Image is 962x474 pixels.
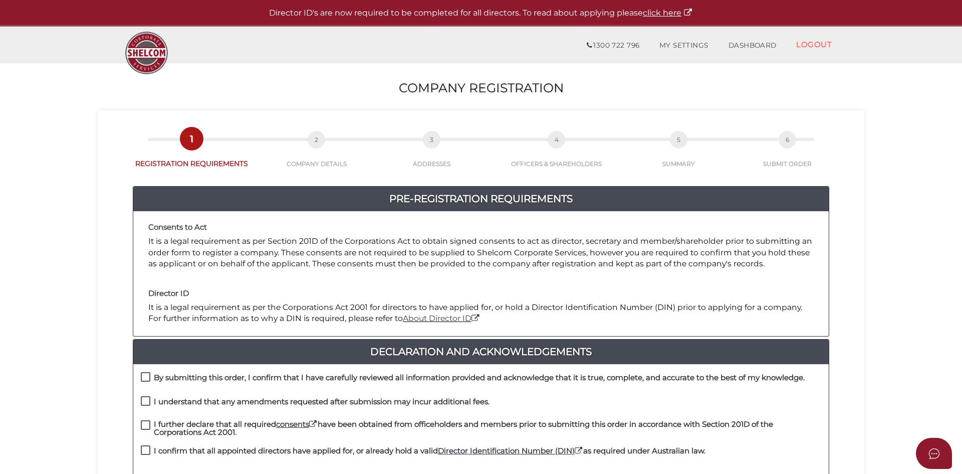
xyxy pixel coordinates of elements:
a: 6SUBMIT ORDER [735,142,839,168]
a: MY SETTINGS [649,36,718,56]
a: 5SUMMARY [623,142,736,168]
a: 1REGISTRATION REQUIREMENTS [123,141,261,169]
span: 1 [183,130,200,147]
a: click here [643,8,693,18]
a: Declaration And Acknowledgements [133,344,829,360]
a: 3ADDRESSES [373,142,491,168]
a: 4OFFICERS & SHAREHOLDERS [491,142,623,168]
a: Director Identification Number (DIN) [438,446,583,455]
span: 4 [548,131,565,148]
p: Director ID's are now required to be completed for all directors. To read about applying please [25,8,937,19]
p: It is a legal requirement as per the Corporations Act 2001 for directors to have applied for, or ... [148,302,814,325]
button: Open asap [916,438,952,469]
span: 2 [308,131,325,148]
p: It is a legal requirement as per Section 201D of the Corporations Act to obtain signed consents t... [148,236,814,269]
h4: Director ID [148,289,814,298]
img: Logo [120,27,173,79]
span: 6 [779,131,796,148]
a: Pre-Registration Requirements [133,191,829,207]
span: 3 [423,131,440,148]
h4: I confirm that all appointed directors have applied for, or already hold a valid as required unde... [154,447,705,455]
a: DASHBOARD [718,36,787,56]
a: 2COMPANY DETAILS [261,142,373,168]
h4: By submitting this order, I confirm that I have carefully reviewed all information provided and a... [154,374,805,382]
h4: Consents to Act [148,223,814,232]
h4: I further declare that all required have been obtained from officeholders and members prior to su... [154,420,821,437]
a: LOGOUT [786,34,842,55]
h4: I understand that any amendments requested after submission may incur additional fees. [154,398,490,406]
a: About Director ID [403,313,480,323]
span: 5 [670,131,687,148]
a: 1300 722 796 [577,36,649,56]
a: consents [276,419,318,429]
